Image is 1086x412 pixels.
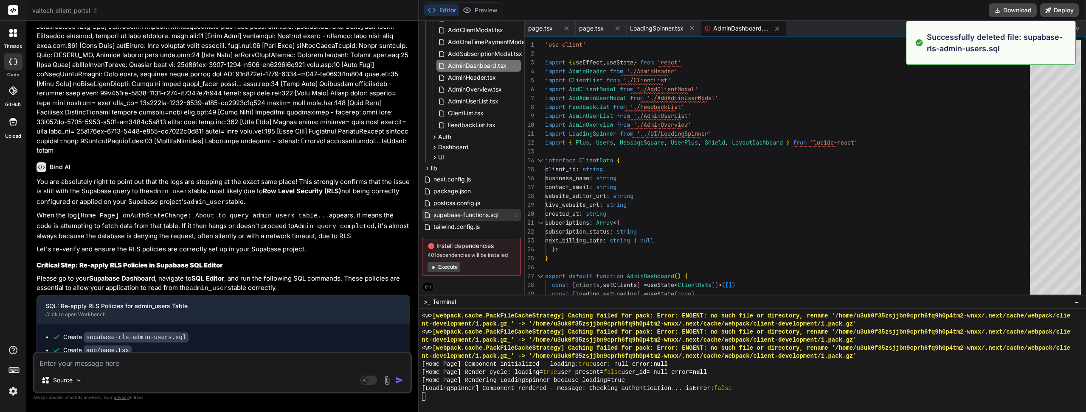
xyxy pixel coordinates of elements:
[552,245,555,253] span: }
[671,139,698,146] span: UserPlus
[525,218,534,227] div: 21
[640,58,654,66] span: from
[447,84,503,95] span: AdminOverview.tsx
[37,211,410,241] p: When the log appears, it means the code is attempting to fetch data from that table. If it then h...
[622,368,693,376] span: user_id= null error=
[589,174,593,182] span: :
[528,24,553,33] span: page.tsx
[712,281,715,289] span: [
[603,281,637,289] span: setClients
[428,252,515,259] span: 401 dependencies will be installed
[422,344,433,352] span: <w>
[552,290,569,298] span: const
[610,67,623,75] span: from
[422,360,579,368] span: [Home Page] Component initialized - loading:
[620,130,633,137] span: from
[5,101,21,108] label: GitHub
[438,153,444,161] span: UI
[545,174,589,182] span: business_name
[713,24,768,33] span: AdminDashboard.tsx
[793,139,807,146] span: from
[525,85,534,94] div: 6
[637,281,640,289] span: ]
[32,6,98,15] span: vaitech_client_portal
[545,210,579,217] span: created_at
[589,139,593,146] span: ,
[678,281,712,289] span: ClientData
[447,72,497,83] span: AdminHeader.tsx
[424,4,459,16] button: Editor
[545,156,576,164] span: interface
[616,228,637,235] span: string
[433,198,481,208] span: postcss.config.js
[674,272,678,280] span: (
[7,71,19,78] label: code
[525,165,534,174] div: 15
[263,187,341,195] strong: Row Level Security (RLS)
[786,139,790,146] span: }
[572,290,576,298] span: [
[149,188,191,195] code: admin_users
[545,272,566,280] span: export
[84,345,132,356] code: app/page.tsx
[114,395,129,400] span: privacy
[623,76,671,84] span: './ClientList'
[569,103,610,111] span: FeedbackList
[75,377,82,384] img: Pick Models
[45,302,387,310] div: SQL: Re-apply RLS Policies for admin_users Table
[613,192,633,200] span: string
[5,133,21,140] label: Upload
[637,290,640,298] span: ]
[428,262,460,272] button: Execute
[616,219,620,226] span: {
[525,272,534,281] div: 27
[620,85,633,93] span: from
[552,281,569,289] span: const
[989,3,1037,17] button: Download
[572,58,603,66] span: useEffect
[433,222,481,232] span: tailwind.config.js
[596,183,616,191] span: string
[644,281,647,289] span: =
[569,67,606,75] span: AdminHeader
[579,156,613,164] span: ClientData
[433,328,1071,336] span: [webpack.cache.PackFileCacheStrategy] Caching failed for pack: Error: ENOENT: no such file or dir...
[693,368,707,376] span: null
[633,58,637,66] span: }
[525,200,534,209] div: 19
[610,228,613,235] span: :
[633,112,691,120] span: './AdminUserList'
[525,263,534,272] div: 26
[633,237,637,244] span: |
[576,281,599,289] span: clients
[633,121,691,128] span: './AdminOverview'
[525,209,534,218] div: 20
[545,85,566,93] span: import
[620,139,664,146] span: MessageSquare
[422,336,857,344] span: nt-development/1.pack.gz_' -> '/home/u3uk0f35zsjjbn9cprh6fq9h0p4tm2-wnxx/.next/cache/webpack/clie...
[630,103,684,111] span: './FeedbackList'
[84,332,189,342] code: supabase-rls-admin-users.sql
[637,85,698,93] span: './AddClientModal'
[545,165,576,173] span: client_id
[627,272,674,280] span: AdminDashboard
[525,67,534,76] div: 4
[678,290,691,298] span: true
[53,376,73,384] p: Source
[729,281,732,289] span: ]
[525,76,534,85] div: 5
[596,272,623,280] span: function
[732,139,783,146] span: LayoutDashboard
[582,165,603,173] span: string
[915,31,923,54] img: alert
[576,139,589,146] span: Plus
[525,147,534,156] div: 13
[294,223,374,230] code: Admin query completed
[45,311,387,318] div: Click to open Workbench
[424,298,430,306] span: >_
[525,227,534,236] div: 22
[616,156,620,164] span: {
[459,4,501,16] button: Preview
[599,281,603,289] span: ,
[37,177,410,208] p: You are absolutely right to point out that the logs are stopping at the exact same place! This st...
